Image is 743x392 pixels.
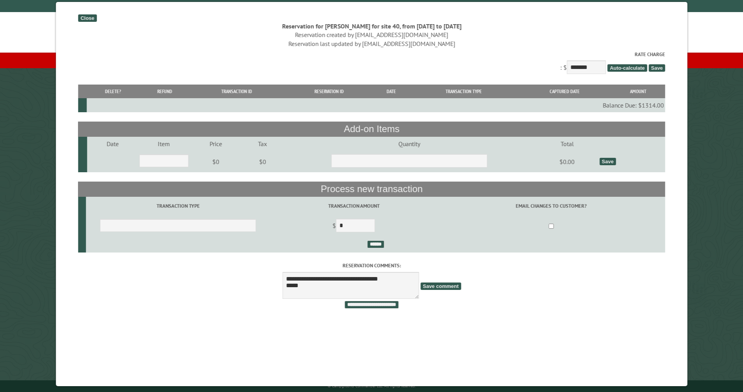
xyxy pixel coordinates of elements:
label: Transaction Amount [271,202,436,210]
div: Save [599,158,615,165]
label: Transaction Type [87,202,269,210]
td: $0 [242,151,282,173]
td: Date [87,137,138,151]
th: Transaction Type [409,85,519,98]
label: Email changes to customer? [438,202,664,210]
th: Reservation ID [284,85,374,98]
div: : $ [78,51,665,76]
td: Total [536,137,598,151]
div: Reservation last updated by [EMAIL_ADDRESS][DOMAIN_NAME] [78,39,665,48]
th: Refund [140,85,190,98]
td: $0.00 [536,151,598,173]
th: Add-on Items [78,122,665,136]
th: Transaction ID [189,85,284,98]
td: Price [190,137,242,151]
span: Auto-calculate [607,64,647,72]
th: Delete? [86,85,139,98]
div: Reservation for [PERSON_NAME] for site 40, from [DATE] to [DATE] [78,22,665,30]
small: © Campground Commander LLC. All rights reserved. [328,383,416,388]
td: $0 [190,151,242,173]
label: Rate Charge [78,51,665,58]
td: $ [270,215,437,237]
label: Reservation comments: [78,262,665,269]
th: Date [374,85,409,98]
span: Save [649,64,665,72]
td: Tax [242,137,282,151]
th: Amount [611,85,665,98]
td: Balance Due: $1314.00 [86,98,665,112]
th: Process new transaction [78,182,665,196]
th: Captured Date [518,85,611,98]
div: Reservation created by [EMAIL_ADDRESS][DOMAIN_NAME] [78,30,665,39]
div: Close [78,14,96,22]
td: Quantity [282,137,536,151]
span: Save comment [420,283,461,290]
td: Item [138,137,190,151]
